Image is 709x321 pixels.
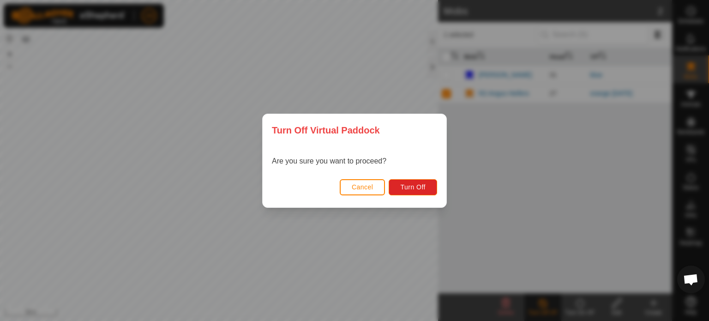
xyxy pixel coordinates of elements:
[272,123,380,137] span: Turn Off Virtual Paddock
[389,179,437,195] button: Turn Off
[400,183,426,191] span: Turn Off
[677,266,705,293] div: Open chat
[272,156,386,167] p: Are you sure you want to proceed?
[352,183,373,191] span: Cancel
[340,179,385,195] button: Cancel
